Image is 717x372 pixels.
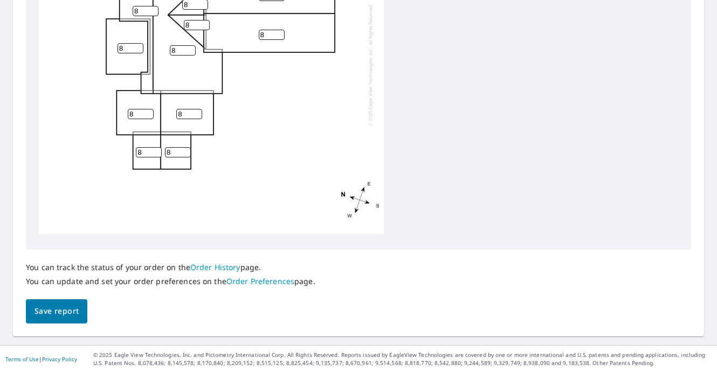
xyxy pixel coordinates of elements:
a: Terms of Use [5,355,39,363]
p: You can track the status of your order on the page. [26,263,315,272]
a: Order History [190,262,240,272]
p: You can update and set your order preferences on the page. [26,277,315,286]
span: Save report [35,305,79,318]
button: Save report [26,299,87,323]
a: Order Preferences [226,276,294,286]
p: © 2025 Eagle View Technologies, Inc. and Pictometry International Corp. All Rights Reserved. Repo... [93,351,712,367]
p: | [5,356,77,362]
a: Privacy Policy [42,355,77,363]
